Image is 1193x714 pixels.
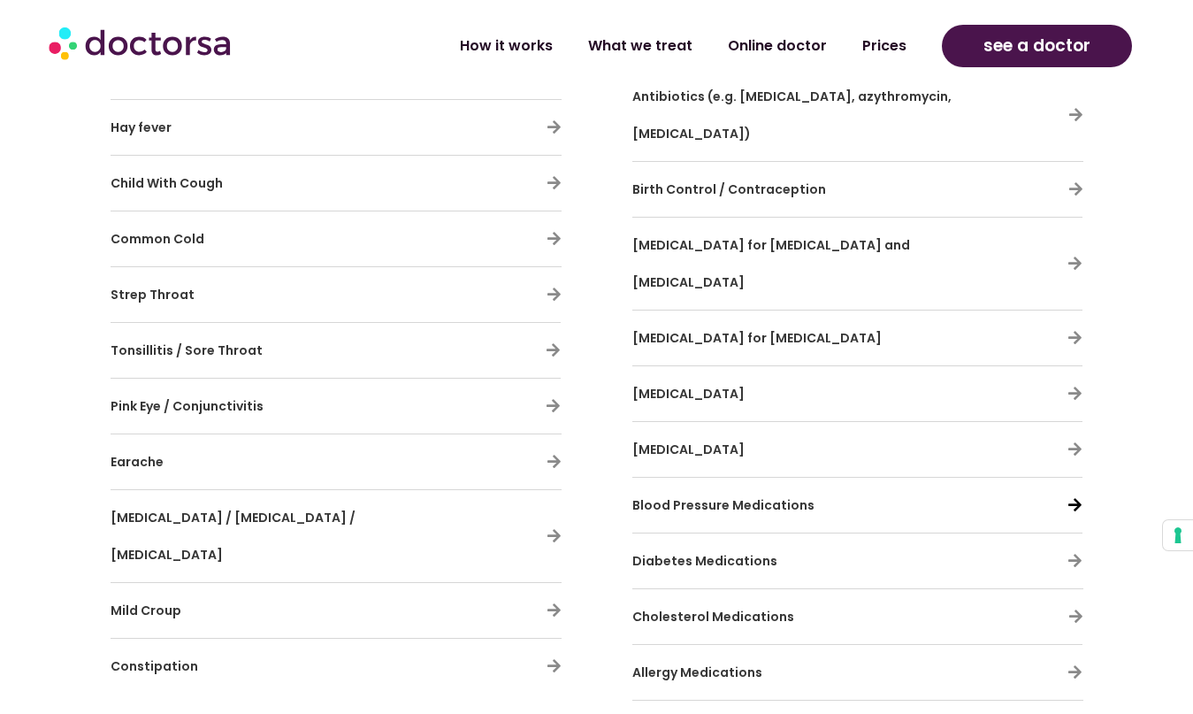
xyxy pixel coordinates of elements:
a: How it works [442,26,570,66]
nav: Menu [318,26,925,66]
a: What we treat [570,26,710,66]
span: Blood Pressure Medications [632,496,814,514]
span: Mild Croup [111,602,181,619]
span: [MEDICAL_DATA] [632,441,745,458]
span: Child With Cough [111,174,223,192]
span: Antibiotics (e.g. [MEDICAL_DATA], azythromycin, [MEDICAL_DATA]) [632,88,952,142]
span: Tonsillitis / Sore Throat [111,342,263,359]
span: Earache [111,453,164,471]
span: Constipation [111,657,198,675]
span: Birth Control / Contraception [632,180,826,198]
span: Pink Eye / Conjunctivitis [111,397,264,415]
span: Allergy Medications [632,664,762,681]
span: Common Cold [111,230,204,248]
span: [MEDICAL_DATA] for [MEDICAL_DATA] and [MEDICAL_DATA] [632,236,910,291]
a: Prices [845,26,924,66]
span: [MEDICAL_DATA] [632,385,745,403]
span: [MEDICAL_DATA] / [MEDICAL_DATA] / [MEDICAL_DATA] [111,509,356,564]
button: Your consent preferences for tracking technologies [1163,520,1193,550]
a: Online doctor [710,26,845,66]
span: Hay fever [111,119,172,136]
a: see a doctor [942,25,1132,67]
span: Cholesterol Medications [632,608,794,626]
span: [MEDICAL_DATA] for [MEDICAL_DATA] [632,329,882,347]
span: Strep Throat [111,286,195,303]
span: Diabetes Medications [632,552,777,570]
span: see a doctor [983,32,1090,60]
